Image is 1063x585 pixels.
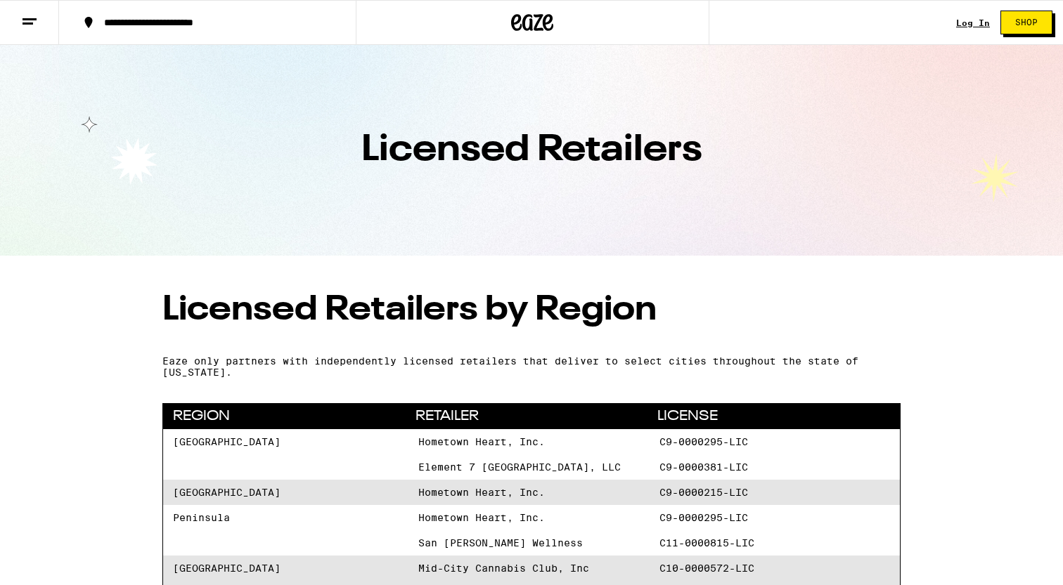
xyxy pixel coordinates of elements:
span: C9-0000381-LIC [659,454,890,480]
a: Log In [956,18,990,27]
span: Hi. Need any help? [8,10,101,21]
span: Shop [1015,18,1038,27]
h1: Licensed Retailers [25,132,1038,169]
span: C9-0000295-LIC [659,505,890,530]
h2: Licensed Retailers by Region [162,294,901,327]
div: [GEOGRAPHIC_DATA] [173,480,408,505]
div: Peninsula [173,505,408,556]
span: Hometown Heart, Inc. [418,505,649,530]
span: C9-0000295-LIC [659,429,890,454]
span: C10-0000572-LIC [659,556,890,581]
button: Shop [1000,11,1052,34]
span: Hometown Heart, Inc. [418,480,649,505]
span: Element 7 [GEOGRAPHIC_DATA], LLC [418,454,649,480]
a: Shop [990,11,1063,34]
p: Eaze only partners with independently licensed retailers that deliver to select cities throughout... [162,355,901,378]
span: C11-0000815-LIC [659,530,890,556]
span: Retailer [415,404,648,429]
span: Hometown Heart, Inc. [418,429,649,454]
span: Mid-City Cannabis Club, Inc [418,556,649,581]
div: [GEOGRAPHIC_DATA] [173,429,408,480]
span: Region [173,404,406,429]
span: License [657,404,890,429]
span: San [PERSON_NAME] Wellness [418,530,649,556]
span: C9-0000215-LIC [659,480,890,505]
